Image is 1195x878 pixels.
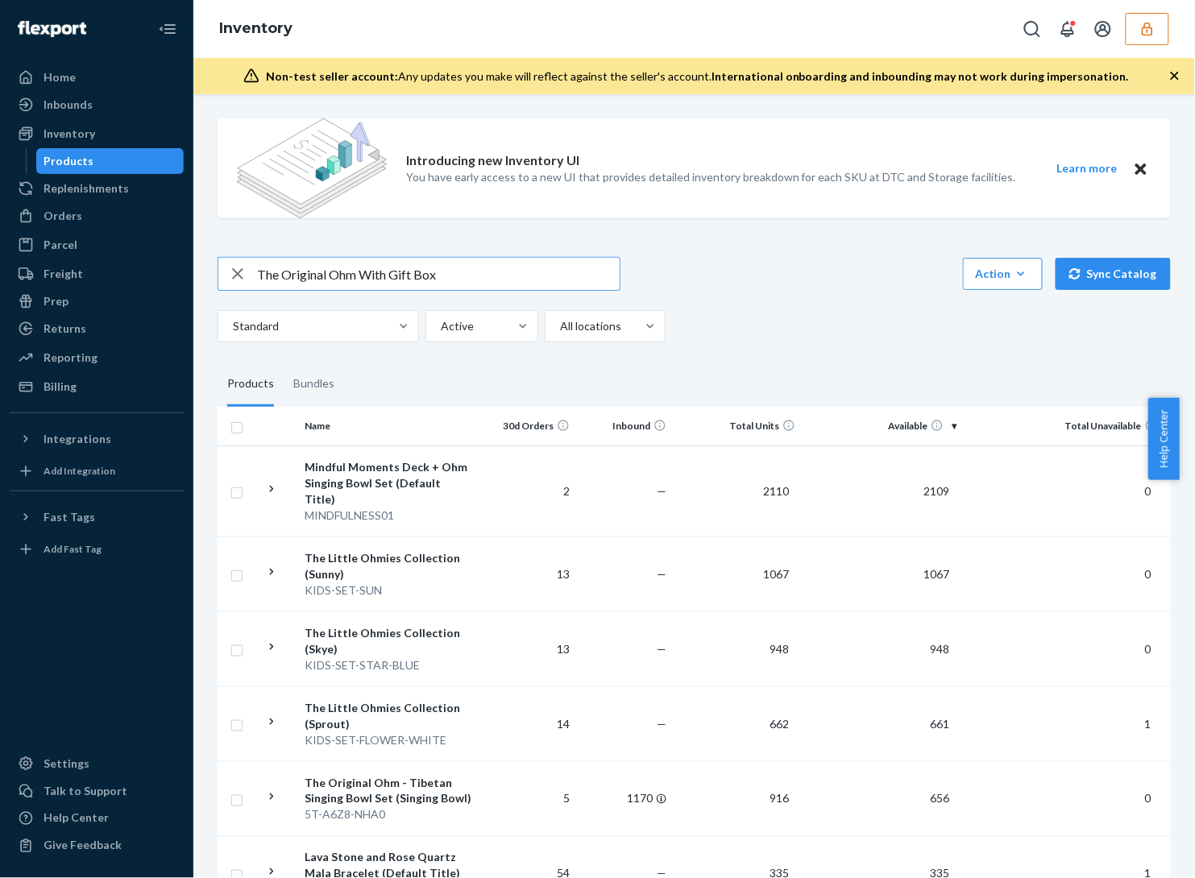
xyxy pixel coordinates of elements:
span: 0 [1139,484,1158,498]
button: Integrations [10,426,184,452]
div: Integrations [44,431,111,447]
a: Orders [10,203,184,229]
button: Help Center [1148,398,1180,480]
div: Products [227,362,274,407]
div: Bundles [293,362,334,407]
th: Total Units [673,407,802,445]
p: You have early access to a new UI that provides detailed inventory breakdown for each SKU at DTC ... [406,169,1016,185]
div: Fast Tags [44,509,95,525]
button: Give Feedback [10,833,184,859]
div: Help Center [44,810,109,826]
div: Billing [44,379,77,395]
th: 30d Orders [479,407,576,445]
div: Prep [44,293,68,309]
span: 1067 [757,567,795,581]
div: KIDS-SET-SUN [305,582,473,598]
a: Inbounds [10,92,184,118]
div: Freight [44,266,83,282]
button: Sync Catalog [1056,258,1171,290]
a: Parcel [10,232,184,258]
span: 2110 [757,484,795,498]
a: Add Fast Tag [10,536,184,562]
div: Mindful Moments Deck + Ohm Singing Bowl Set (Default Title) [305,459,473,507]
div: Add Fast Tag [44,542,102,556]
td: 13 [479,611,576,686]
ol: breadcrumbs [206,6,305,52]
div: Reporting [44,350,98,366]
span: 656 [924,792,956,806]
div: Inbounds [44,97,93,113]
span: — [657,484,666,498]
span: — [657,717,666,731]
a: Inventory [10,121,184,147]
td: 2 [479,445,576,536]
div: KIDS-SET-FLOWER-WHITE [305,732,473,748]
td: 14 [479,686,576,761]
button: Open account menu [1087,13,1119,45]
a: Products [36,148,185,174]
div: The Little Ohmies Collection (Sunny) [305,550,473,582]
div: The Little Ohmies Collection (Skye) [305,625,473,657]
div: Inventory [44,126,95,142]
div: 5T-A6Z8-NHA0 [305,807,473,823]
input: Active [439,318,441,334]
button: Open Search Box [1016,13,1048,45]
td: 1170 [576,761,673,836]
div: Products [44,153,94,169]
div: Orders [44,208,82,224]
div: KIDS-SET-STAR-BLUE [305,657,473,673]
a: Freight [10,261,184,287]
a: Billing [10,374,184,400]
input: Search inventory by name or sku [257,258,620,290]
span: — [657,642,666,656]
div: The Original Ohm - Tibetan Singing Bowl Set (Singing Bowl) [305,775,473,807]
span: 0 [1139,567,1158,581]
span: Non-test seller account: [266,69,398,83]
a: Returns [10,316,184,342]
span: — [657,567,666,581]
div: Replenishments [44,180,129,197]
span: 0 [1139,642,1158,656]
div: Returns [44,321,86,337]
button: Action [963,258,1043,290]
button: Learn more [1047,159,1127,179]
a: Prep [10,288,184,314]
a: Reporting [10,345,184,371]
img: new-reports-banner-icon.82668bd98b6a51aee86340f2a7b77ae3.png [237,118,387,218]
button: Close Navigation [151,13,184,45]
span: 1067 [918,567,956,581]
div: Settings [44,756,89,772]
div: Give Feedback [44,838,122,854]
button: Fast Tags [10,504,184,530]
th: Inbound [576,407,673,445]
a: Inventory [219,19,293,37]
th: Name [298,407,479,445]
div: Talk to Support [44,783,127,799]
span: 0 [1139,792,1158,806]
span: 948 [763,642,795,656]
span: 2109 [918,484,956,498]
th: Total Unavailable [963,407,1164,445]
div: The Little Ohmies Collection (Sprout) [305,700,473,732]
a: Settings [10,751,184,777]
button: Open notifications [1052,13,1084,45]
img: Flexport logo [18,21,86,37]
div: Home [44,69,76,85]
span: 661 [924,717,956,731]
div: Any updates you make will reflect against the seller's account. [266,68,1129,85]
input: Standard [231,318,233,334]
button: Close [1131,159,1151,179]
button: Talk to Support [10,778,184,804]
td: 13 [479,536,576,611]
div: Add Integration [44,464,115,478]
span: 948 [924,642,956,656]
div: Action [975,266,1031,282]
a: Add Integration [10,458,184,484]
span: 916 [763,792,795,806]
span: International onboarding and inbounding may not work during impersonation. [712,69,1129,83]
span: 1 [1139,717,1158,731]
td: 5 [479,761,576,836]
span: 662 [763,717,795,731]
span: Chat [35,11,68,26]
